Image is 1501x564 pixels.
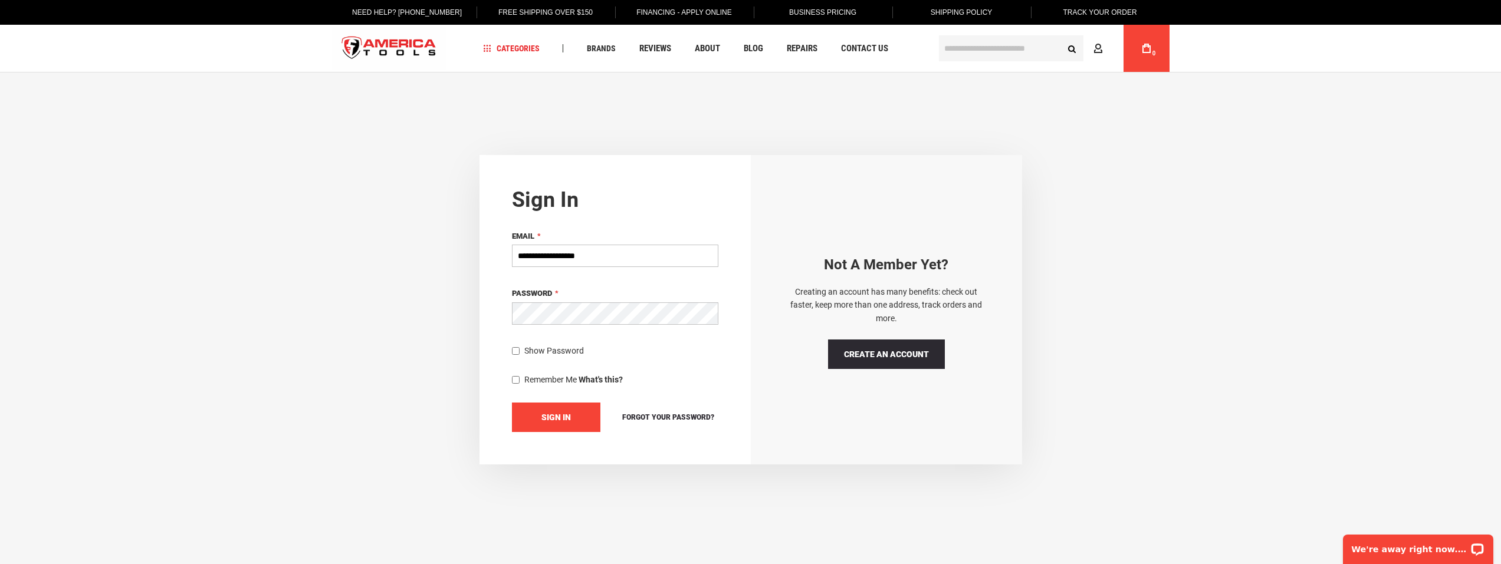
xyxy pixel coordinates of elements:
a: Brands [582,41,621,57]
strong: What's this? [579,375,623,384]
a: Contact Us [836,41,894,57]
a: Categories [478,41,545,57]
strong: Sign in [512,187,579,212]
span: 0 [1152,50,1156,57]
a: 0 [1135,25,1158,72]
a: Create an Account [828,339,945,369]
span: Blog [744,44,763,53]
a: Reviews [634,41,676,57]
span: Forgot Your Password? [622,413,714,421]
span: Repairs [787,44,817,53]
button: Search [1061,37,1083,60]
span: Email [512,232,534,240]
a: About [689,41,725,57]
span: Reviews [639,44,671,53]
a: store logo [332,27,446,71]
span: Create an Account [844,349,929,359]
span: Shipping Policy [931,8,993,17]
p: Creating an account has many benefits: check out faster, keep more than one address, track orders... [783,285,990,325]
iframe: LiveChat chat widget [1335,527,1501,564]
span: Brands [587,44,616,52]
a: Repairs [781,41,823,57]
a: Blog [738,41,768,57]
span: Remember Me [524,375,577,384]
span: Password [512,289,552,298]
span: About [695,44,720,53]
span: Contact Us [841,44,888,53]
img: America Tools [332,27,446,71]
span: Sign In [541,413,571,422]
strong: Not a Member yet? [824,256,948,273]
span: Show Password [524,346,584,355]
span: Categories [483,44,540,52]
a: Forgot Your Password? [618,411,718,424]
button: Sign In [512,403,600,432]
